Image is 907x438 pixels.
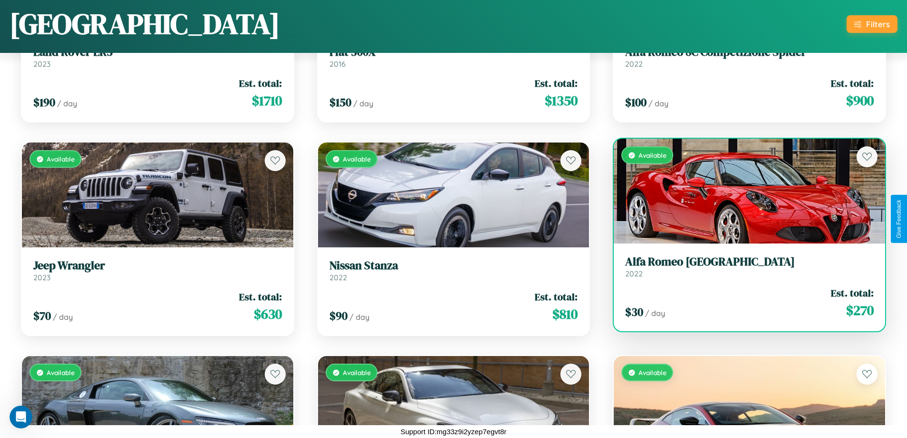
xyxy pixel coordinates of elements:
span: Est. total: [831,286,874,300]
span: Available [343,368,371,377]
span: $ 1710 [252,91,282,110]
iframe: Intercom live chat [10,406,32,428]
a: Land Rover LR32023 [33,45,282,69]
span: $ 70 [33,308,51,324]
span: $ 190 [33,94,55,110]
span: 2022 [625,59,643,69]
span: Est. total: [239,76,282,90]
span: Available [343,155,371,163]
div: Give Feedback [896,200,902,238]
h3: Nissan Stanza [329,259,578,273]
span: $ 90 [329,308,348,324]
span: 2016 [329,59,346,69]
h3: Alfa Romeo 8C Competizione Spider [625,45,874,59]
span: / day [353,99,373,108]
span: / day [57,99,77,108]
span: / day [648,99,668,108]
span: $ 810 [552,305,578,324]
div: Filters [866,19,890,29]
h1: [GEOGRAPHIC_DATA] [10,4,280,43]
span: / day [645,308,665,318]
span: $ 100 [625,94,647,110]
span: Est. total: [831,76,874,90]
a: Alfa Romeo 8C Competizione Spider2022 [625,45,874,69]
span: Available [638,151,667,159]
span: Est. total: [535,76,578,90]
span: Available [47,155,75,163]
span: $ 630 [254,305,282,324]
h3: Jeep Wrangler [33,259,282,273]
a: Alfa Romeo [GEOGRAPHIC_DATA]2022 [625,255,874,278]
span: $ 30 [625,304,643,320]
span: Available [47,368,75,377]
span: $ 270 [846,301,874,320]
span: 2023 [33,273,50,282]
span: 2022 [625,269,643,278]
span: $ 150 [329,94,351,110]
span: $ 900 [846,91,874,110]
span: Available [638,368,667,377]
p: Support ID: mg33z9i2yzep7egvt8r [400,425,507,438]
h3: Alfa Romeo [GEOGRAPHIC_DATA] [625,255,874,269]
a: Fiat 500X2016 [329,45,578,69]
span: $ 1350 [545,91,578,110]
a: Nissan Stanza2022 [329,259,578,282]
span: 2023 [33,59,50,69]
span: / day [53,312,73,322]
span: Est. total: [239,290,282,304]
button: Filters [847,15,897,33]
span: 2022 [329,273,347,282]
span: / day [349,312,369,322]
span: Est. total: [535,290,578,304]
a: Jeep Wrangler2023 [33,259,282,282]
